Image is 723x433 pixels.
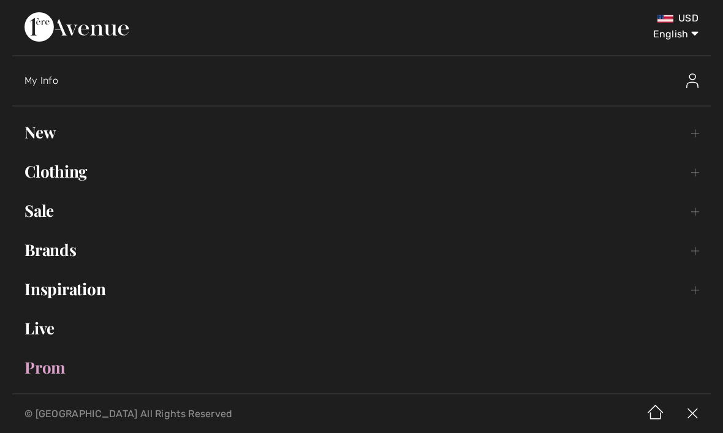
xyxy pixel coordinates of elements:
[425,12,698,24] div: USD
[686,73,698,88] img: My Info
[25,12,129,42] img: 1ère Avenue
[12,315,711,342] a: Live
[12,119,711,146] a: New
[12,236,711,263] a: Brands
[674,395,711,433] img: X
[12,158,711,185] a: Clothing
[25,75,58,86] span: My Info
[25,61,711,100] a: My InfoMy Info
[12,354,711,381] a: Prom
[12,197,711,224] a: Sale
[25,410,425,418] p: © [GEOGRAPHIC_DATA] All Rights Reserved
[637,395,674,433] img: Home
[12,276,711,303] a: Inspiration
